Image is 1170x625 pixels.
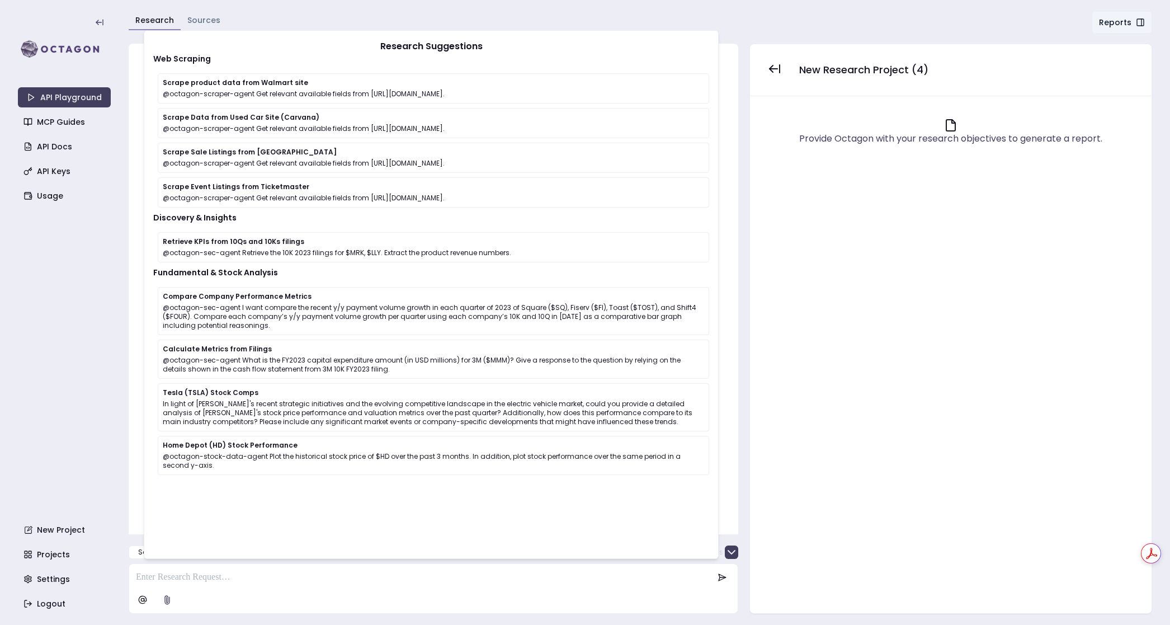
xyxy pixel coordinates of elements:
[163,78,704,87] p: Scrape product data from Walmart site
[19,569,112,589] a: Settings
[19,137,112,157] a: API Docs
[153,212,709,223] p: Discovery & Insights
[18,87,111,107] a: API Playground
[19,594,112,614] a: Logout
[163,148,704,157] p: Scrape Sale Listings from [GEOGRAPHIC_DATA]
[163,194,704,203] p: @octagon-scraper-agent Get relevant available fields from [URL][DOMAIN_NAME].
[19,161,112,181] a: API Keys
[1092,11,1152,34] button: Reports
[163,124,704,133] p: @octagon-scraper-agent Get relevant available fields from [URL][DOMAIN_NAME].
[19,544,112,565] a: Projects
[163,113,704,122] p: Scrape Data from Used Car Site (Carvana)
[163,441,704,450] p: Home Depot (HD) Stock Performance
[163,400,704,426] p: In light of [PERSON_NAME]'s recent strategic initiatives and the evolving competitive landscape i...
[187,15,220,26] a: Sources
[19,112,112,132] a: MCP Guides
[163,237,704,246] p: Retrieve KPIs from 10Qs and 10Ks filings
[163,345,704,354] p: Calculate Metrics from Filings
[163,248,704,257] p: @octagon-sec-agent Retrieve the 10K 2023 filings for $MRK, $LLY. Extract the product revenue numb...
[790,58,937,82] button: New Research Project (4)
[163,452,704,470] p: @octagon-stock-data-agent Plot the historical stock price of $HD over the past 3 months. In addit...
[163,182,704,191] p: Scrape Event Listings from Ticketmaster
[163,303,704,330] p: @octagon-sec-agent I want compare the recent y/y payment volume growth in each quarter of 2023 of...
[153,40,709,53] p: Research Suggestions
[129,546,284,559] button: Scrape product data from Walmart site
[163,159,704,168] p: @octagon-scraper-agent Get relevant available fields from [URL][DOMAIN_NAME].
[163,388,704,397] p: Tesla (TSLA) Stock Comps
[799,132,1102,145] div: Provide Octagon with your research objectives to generate a report.
[163,292,704,301] p: Compare Company Performance Metrics
[19,186,112,206] a: Usage
[135,15,174,26] a: Research
[18,38,111,60] img: logo-rect-yK7x_WSZ.svg
[153,267,709,278] p: Fundamental & Stock Analysis
[163,90,704,98] p: @octagon-scraper-agent Get relevant available fields from [URL][DOMAIN_NAME].
[19,520,112,540] a: New Project
[153,53,709,64] p: Web Scraping
[163,356,704,374] p: @octagon-sec-agent What is the FY2023 capital expenditure amount (in USD millions) for 3M ($MMM)?...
